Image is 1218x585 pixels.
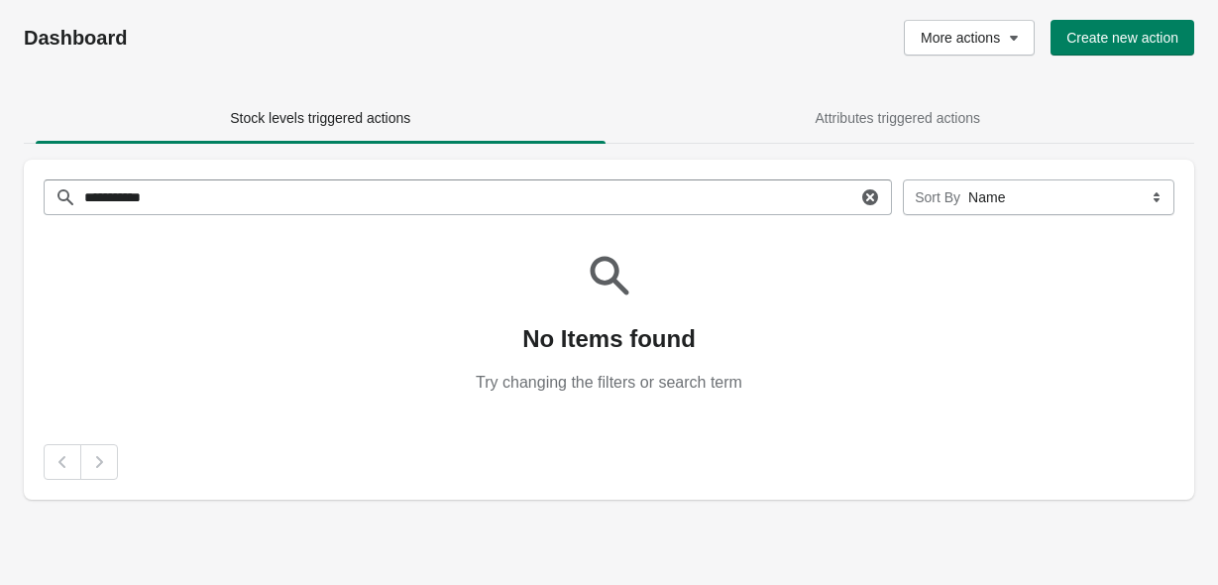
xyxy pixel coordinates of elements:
[44,444,1174,480] nav: Pagination
[476,373,742,393] p: Try changing the filters or search term
[860,187,880,207] button: Clear
[904,20,1035,56] button: More actions
[1066,30,1178,46] span: Create new action
[585,251,634,300] img: No items found
[24,26,507,50] h1: Dashboard
[230,110,410,126] span: Stock levels triggered actions
[1051,20,1194,56] button: Create new action
[815,110,980,126] span: Attributes triggered actions
[522,325,696,353] h2: No Items found
[921,30,1000,46] span: More actions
